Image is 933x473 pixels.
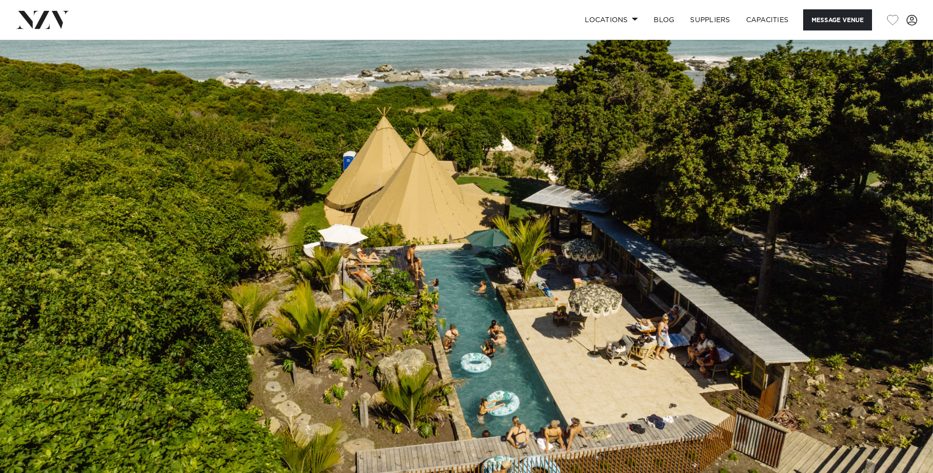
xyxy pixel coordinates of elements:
a: Capacities [738,9,797,30]
img: nzv-logo.png [16,11,69,29]
a: SUPPLIERS [682,9,738,30]
a: BLOG [646,9,682,30]
a: Locations [577,9,646,30]
button: Message Venue [803,9,872,30]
